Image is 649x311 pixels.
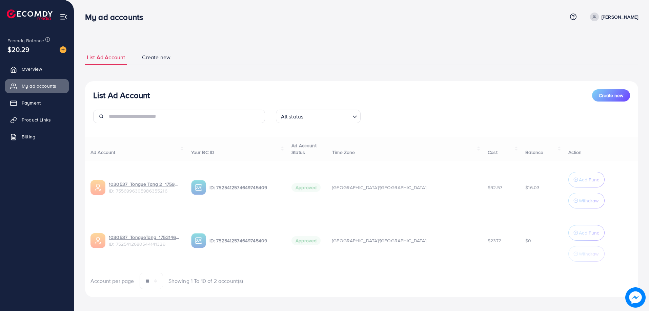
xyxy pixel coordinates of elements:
[7,9,53,20] img: logo
[592,89,630,102] button: Create new
[7,44,29,54] span: $20.29
[22,116,51,123] span: Product Links
[276,110,361,123] div: Search for option
[60,13,67,21] img: menu
[142,53,170,61] span: Create new
[5,113,69,127] a: Product Links
[280,112,305,121] span: All status
[60,46,66,53] img: image
[5,96,69,110] a: Payment
[625,287,646,308] img: image
[22,66,42,72] span: Overview
[93,90,150,100] h3: List Ad Account
[22,99,41,106] span: Payment
[5,62,69,76] a: Overview
[5,130,69,143] a: Billing
[5,79,69,93] a: My ad accounts
[22,83,56,89] span: My ad accounts
[87,53,125,61] span: List Ad Account
[22,133,35,140] span: Billing
[599,92,623,99] span: Create new
[305,110,349,121] input: Search for option
[85,12,148,22] h3: My ad accounts
[7,37,44,44] span: Ecomdy Balance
